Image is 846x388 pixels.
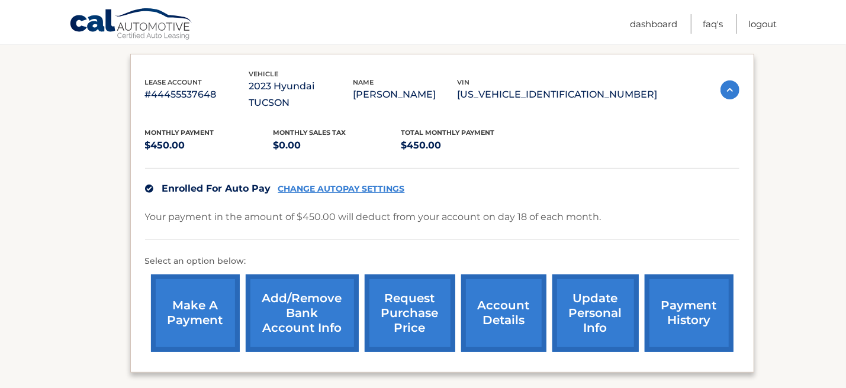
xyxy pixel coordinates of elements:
span: Total Monthly Payment [401,128,495,137]
a: Cal Automotive [69,8,194,42]
a: FAQ's [703,14,723,34]
p: #44455537648 [145,86,249,103]
span: name [353,78,374,86]
span: Monthly Payment [145,128,214,137]
p: $450.00 [401,137,530,154]
a: Add/Remove bank account info [246,274,359,352]
p: 2023 Hyundai TUCSON [249,78,353,111]
img: accordion-active.svg [720,80,739,99]
p: $0.00 [273,137,401,154]
a: account details [461,274,546,352]
p: Your payment in the amount of $450.00 will deduct from your account on day 18 of each month. [145,209,601,225]
a: update personal info [552,274,639,352]
span: Monthly sales Tax [273,128,346,137]
a: Logout [748,14,777,34]
span: lease account [145,78,202,86]
a: Dashboard [630,14,677,34]
a: CHANGE AUTOPAY SETTINGS [278,184,405,194]
span: vin [458,78,470,86]
a: payment history [645,274,734,352]
span: vehicle [249,70,279,78]
img: check.svg [145,185,153,193]
p: [US_VEHICLE_IDENTIFICATION_NUMBER] [458,86,658,103]
p: [PERSON_NAME] [353,86,458,103]
a: make a payment [151,274,240,352]
p: Select an option below: [145,254,739,269]
span: Enrolled For Auto Pay [162,183,271,194]
p: $450.00 [145,137,274,154]
a: request purchase price [365,274,455,352]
